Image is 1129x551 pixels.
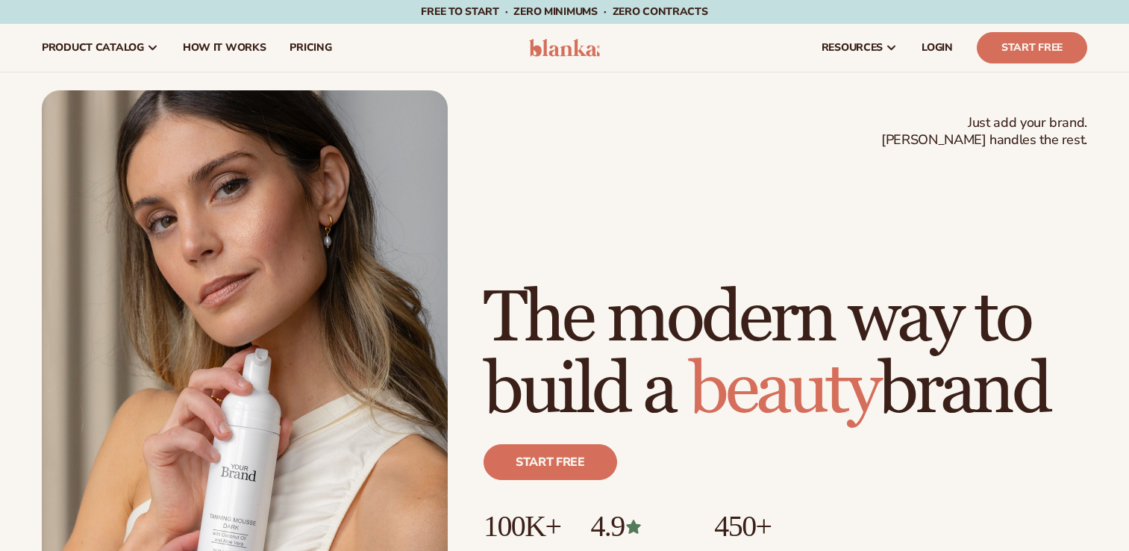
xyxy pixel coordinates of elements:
[421,4,707,19] span: Free to start · ZERO minimums · ZERO contracts
[810,24,910,72] a: resources
[910,24,965,72] a: LOGIN
[183,42,266,54] span: How It Works
[484,283,1087,426] h1: The modern way to build a brand
[278,24,343,72] a: pricing
[171,24,278,72] a: How It Works
[30,24,171,72] a: product catalog
[484,510,560,543] p: 100K+
[290,42,331,54] span: pricing
[922,42,953,54] span: LOGIN
[822,42,883,54] span: resources
[881,114,1087,149] span: Just add your brand. [PERSON_NAME] handles the rest.
[689,346,878,434] span: beauty
[977,32,1087,63] a: Start Free
[484,444,617,480] a: Start free
[42,42,144,54] span: product catalog
[590,510,684,543] p: 4.9
[529,39,600,57] img: logo
[714,510,827,543] p: 450+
